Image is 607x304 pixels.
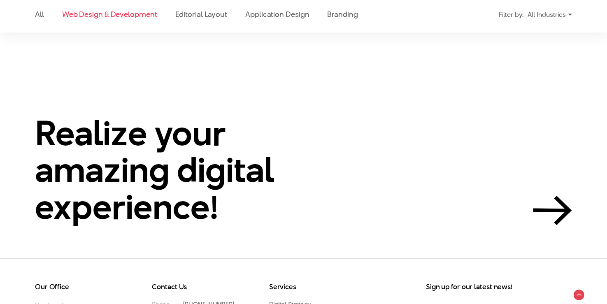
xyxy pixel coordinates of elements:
[152,283,244,290] h3: Contact Us
[245,9,309,19] a: Application Design
[35,9,44,19] a: All
[35,283,127,290] h3: Our Office
[499,7,523,22] div: Filter by:
[62,9,157,19] a: Web Design & Development
[426,283,537,290] h3: Sign up for our latest news!
[328,9,358,19] a: Branding
[269,283,361,290] h3: Services
[528,7,572,22] div: All Industries
[35,115,323,225] h2: Realize your amazing digital experience!
[35,115,572,225] a: Realize your amazing digital experience!
[175,9,228,19] a: Editorial Layout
